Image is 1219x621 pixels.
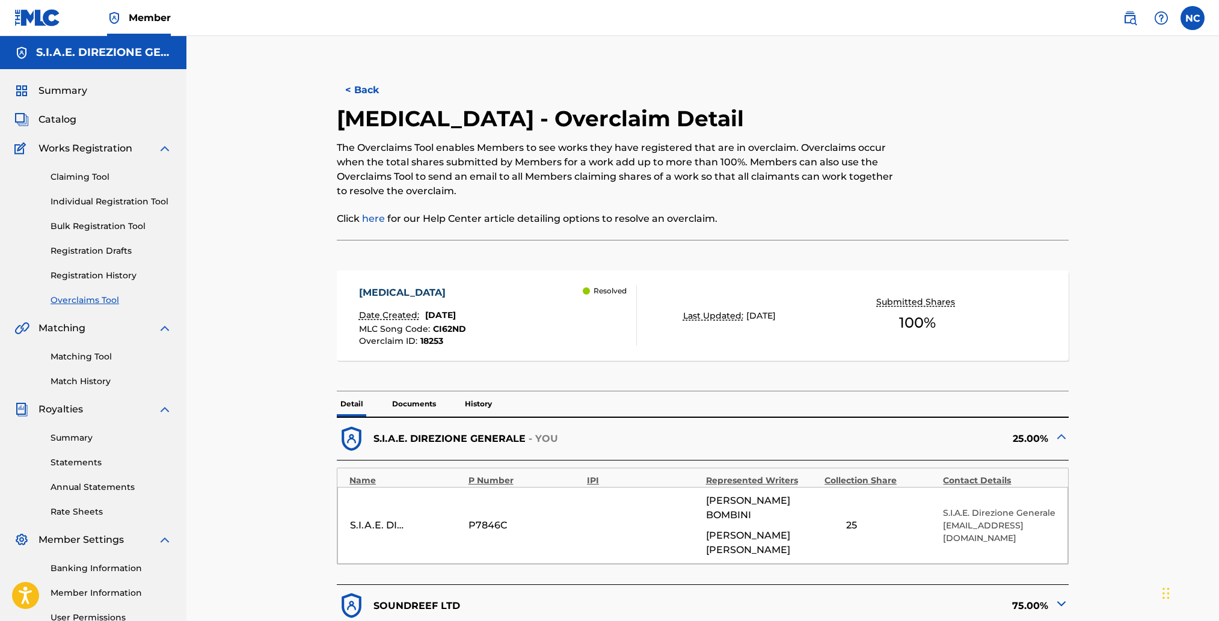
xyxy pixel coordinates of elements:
img: Top Rightsholder [107,11,121,25]
img: Accounts [14,46,29,60]
a: Summary [51,432,172,444]
div: Represented Writers [706,474,818,487]
iframe: Chat Widget [1159,563,1219,621]
img: Member Settings [14,533,29,547]
h2: [MEDICAL_DATA] - Overclaim Detail [337,105,750,132]
div: [MEDICAL_DATA] [359,286,466,300]
a: Matching Tool [51,350,172,363]
span: CI62ND [433,323,466,334]
img: dfb38c8551f6dcc1ac04.svg [337,424,366,454]
div: Collection Share [824,474,937,487]
span: MLC Song Code : [359,323,433,334]
img: Works Registration [14,141,30,156]
iframe: Resource Center [1185,419,1219,516]
span: 18253 [420,335,443,346]
img: expand-cell-toggle [1054,429,1069,444]
p: Last Updated: [683,310,746,322]
span: 100 % [899,312,936,334]
span: Member [129,11,171,25]
a: Statements [51,456,172,469]
a: SummarySummary [14,84,87,98]
p: Date Created: [359,309,422,322]
p: Detail [337,391,367,417]
a: Member Information [51,587,172,599]
img: Matching [14,321,29,335]
span: Royalties [38,402,83,417]
span: Catalog [38,112,76,127]
a: Match History [51,375,172,388]
p: S.I.A.E. DIREZIONE GENERALE [373,432,526,446]
div: 25.00% [703,424,1069,454]
a: [MEDICAL_DATA]Date Created:[DATE]MLC Song Code:CI62NDOverclaim ID:18253 ResolvedLast Updated:[DAT... [337,271,1069,361]
h5: S.I.A.E. DIREZIONE GENERALE [36,46,172,60]
div: Contact Details [943,474,1055,487]
div: Widget chat [1159,563,1219,621]
img: dfb38c8551f6dcc1ac04.svg [337,591,366,620]
a: Claiming Tool [51,171,172,183]
div: Help [1149,6,1173,30]
span: [PERSON_NAME] BOMBINI [706,494,818,522]
p: S.I.A.E. Direzione Generale [943,507,1055,519]
a: Rate Sheets [51,506,172,518]
img: expand [158,402,172,417]
p: Submitted Shares [876,296,958,308]
span: [PERSON_NAME] [PERSON_NAME] [706,528,818,557]
img: Summary [14,84,29,98]
p: The Overclaims Tool enables Members to see works they have registered that are in overclaim. Over... [337,141,900,198]
a: Individual Registration Tool [51,195,172,208]
a: here [362,213,385,224]
a: Banking Information [51,562,172,575]
img: expand [158,533,172,547]
p: Documents [388,391,440,417]
p: History [461,391,496,417]
div: Name [349,474,462,487]
a: CatalogCatalog [14,112,76,127]
div: IPI [587,474,699,487]
span: Summary [38,84,87,98]
img: Catalog [14,112,29,127]
div: Trascina [1162,575,1170,611]
img: help [1154,11,1168,25]
span: Member Settings [38,533,124,547]
div: P Number [468,474,581,487]
a: Bulk Registration Tool [51,220,172,233]
span: [DATE] [746,310,776,321]
button: < Back [337,75,409,105]
span: Works Registration [38,141,132,156]
p: Resolved [594,286,627,296]
span: Matching [38,321,85,335]
img: expand [158,321,172,335]
img: search [1123,11,1137,25]
img: expand-cell-toggle [1054,596,1069,611]
span: [DATE] [425,310,456,320]
p: [EMAIL_ADDRESS][DOMAIN_NAME] [943,519,1055,545]
a: Registration History [51,269,172,282]
img: expand [158,141,172,156]
p: - YOU [529,432,559,446]
a: Overclaims Tool [51,294,172,307]
p: SOUNDREEF LTD [373,599,460,613]
div: User Menu [1181,6,1205,30]
a: Annual Statements [51,481,172,494]
img: Royalties [14,402,29,417]
img: MLC Logo [14,9,61,26]
p: Click for our Help Center article detailing options to resolve an overclaim. [337,212,900,226]
div: 75.00% [703,591,1069,620]
span: Overclaim ID : [359,335,420,346]
a: Registration Drafts [51,245,172,257]
a: Public Search [1118,6,1142,30]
